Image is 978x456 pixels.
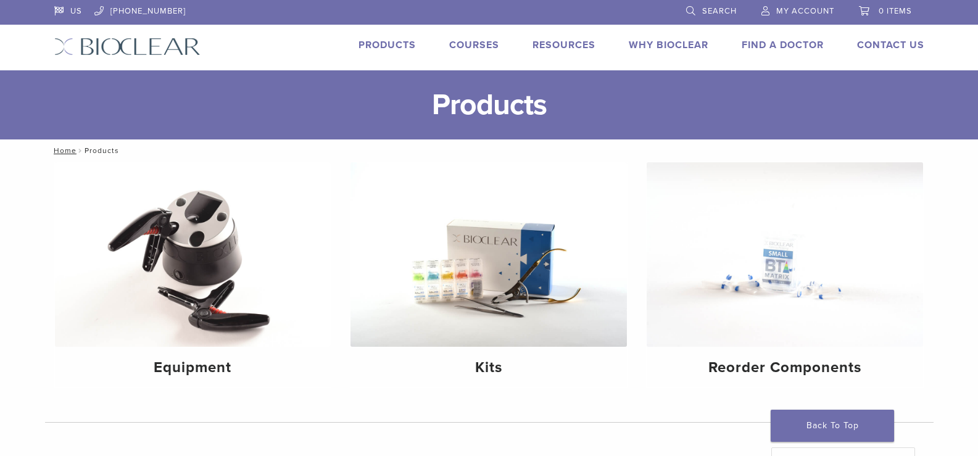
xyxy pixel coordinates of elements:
span: My Account [776,6,834,16]
a: Products [358,39,416,51]
a: Home [50,146,77,155]
img: Reorder Components [647,162,923,347]
a: Resources [533,39,595,51]
span: / [77,147,85,154]
a: Equipment [55,162,331,387]
a: Reorder Components [647,162,923,387]
h4: Reorder Components [657,357,913,379]
a: Find A Doctor [742,39,824,51]
img: Kits [350,162,627,347]
span: Search [702,6,737,16]
a: Why Bioclear [629,39,708,51]
a: Back To Top [771,410,894,442]
a: Contact Us [857,39,924,51]
nav: Products [45,139,934,162]
span: 0 items [879,6,912,16]
h4: Equipment [65,357,321,379]
img: Bioclear [54,38,201,56]
a: Kits [350,162,627,387]
img: Equipment [55,162,331,347]
a: Courses [449,39,499,51]
h4: Kits [360,357,617,379]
